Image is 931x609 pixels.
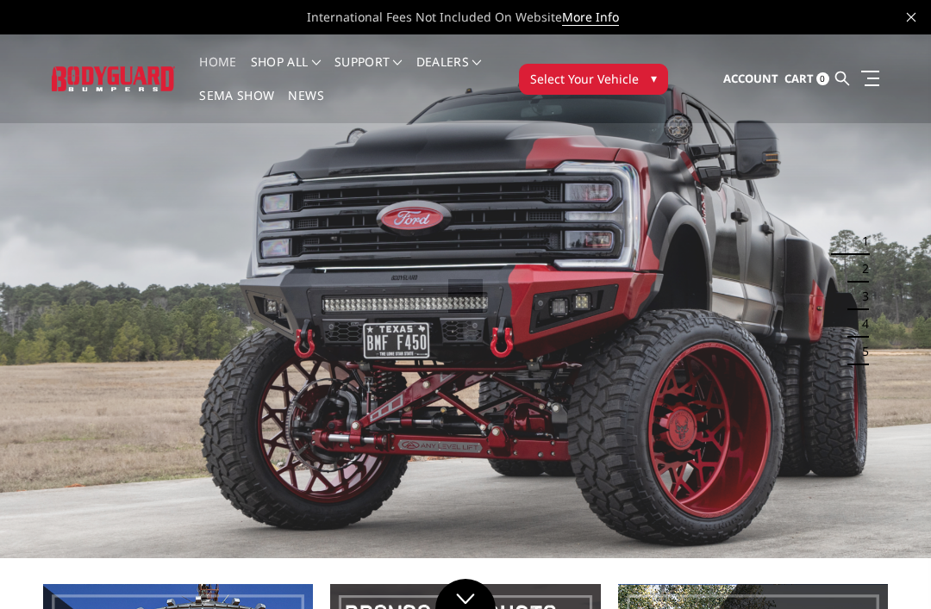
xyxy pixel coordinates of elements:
[784,56,829,103] a: Cart 0
[199,56,236,90] a: Home
[562,9,619,26] a: More Info
[784,71,814,86] span: Cart
[852,227,869,255] button: 1 of 5
[723,56,778,103] a: Account
[199,90,274,123] a: SEMA Show
[816,72,829,85] span: 0
[723,71,778,86] span: Account
[416,56,482,90] a: Dealers
[52,66,175,90] img: BODYGUARD BUMPERS
[334,56,403,90] a: Support
[530,70,639,88] span: Select Your Vehicle
[852,338,869,365] button: 5 of 5
[852,255,869,283] button: 2 of 5
[651,69,657,87] span: ▾
[435,579,496,609] a: Click to Down
[852,283,869,310] button: 3 of 5
[288,90,323,123] a: News
[519,64,668,95] button: Select Your Vehicle
[852,310,869,338] button: 4 of 5
[251,56,321,90] a: shop all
